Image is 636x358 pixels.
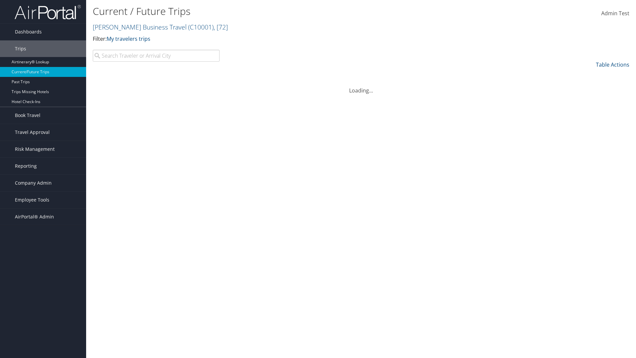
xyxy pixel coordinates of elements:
[596,61,629,68] a: Table Actions
[107,35,150,42] a: My travelers trips
[15,124,50,141] span: Travel Approval
[15,4,81,20] img: airportal-logo.png
[93,50,220,62] input: Search Traveler or Arrival City
[601,10,629,17] span: Admin Test
[93,4,450,18] h1: Current / Future Trips
[93,23,228,31] a: [PERSON_NAME] Business Travel
[214,23,228,31] span: , [ 72 ]
[188,23,214,31] span: ( C10001 )
[15,158,37,174] span: Reporting
[93,35,450,43] p: Filter:
[15,24,42,40] span: Dashboards
[15,175,52,191] span: Company Admin
[15,192,49,208] span: Employee Tools
[15,209,54,225] span: AirPortal® Admin
[15,141,55,157] span: Risk Management
[93,79,629,94] div: Loading...
[15,40,26,57] span: Trips
[15,107,40,124] span: Book Travel
[601,3,629,24] a: Admin Test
